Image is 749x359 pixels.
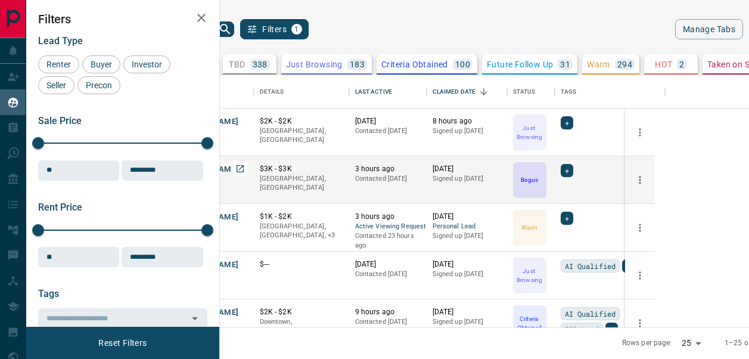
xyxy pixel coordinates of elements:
div: Status [507,75,555,109]
p: $2K - $2K [260,116,343,126]
button: Open [187,310,203,327]
span: + [610,323,614,335]
div: Seller [38,76,74,94]
p: 3 hours ago [355,164,421,174]
span: Seller [42,81,70,90]
span: Investor [128,60,166,69]
div: + [622,259,635,273]
button: Reset Filters [91,333,154,353]
p: [GEOGRAPHIC_DATA], [GEOGRAPHIC_DATA] [260,126,343,145]
span: AI Qualified [565,260,616,272]
p: $3K - $3K [260,164,343,174]
div: Investor [123,55,170,73]
p: Signed up [DATE] [433,174,501,184]
div: Claimed Date [427,75,507,109]
p: Toronto [260,317,343,336]
div: + [561,116,573,129]
div: Name [170,75,254,109]
p: $1K - $2K [260,212,343,222]
p: [DATE] [433,307,501,317]
span: Personal Lead [433,222,501,232]
p: Signed up [DATE] [433,126,501,136]
p: Future Follow Up [487,60,553,69]
p: 338 [253,60,268,69]
div: Details [260,75,284,109]
span: Renter [42,60,75,69]
span: Lead Type [38,35,83,47]
p: 2 [679,60,684,69]
p: 8 hours ago [433,116,501,126]
p: 9 hours ago [355,307,421,317]
span: + [565,212,569,224]
p: 294 [617,60,632,69]
p: [DATE] [433,164,501,174]
h2: Filters [38,12,207,26]
p: Rows per page: [622,338,672,348]
span: 1 [293,25,301,33]
button: more [631,314,649,332]
div: + [561,212,573,225]
div: Last Active [355,75,392,109]
p: 100 [455,60,470,69]
div: + [561,164,573,177]
p: Contacted [DATE] [355,126,421,136]
div: Details [254,75,349,109]
button: more [631,219,649,237]
p: [DATE] [355,259,421,270]
p: Warm [521,223,537,232]
p: TBD [229,60,245,69]
button: more [631,171,649,189]
div: Renter [38,55,79,73]
p: Signed up [DATE] [433,270,501,279]
div: Tags [561,75,577,109]
a: Open in New Tab [232,161,248,177]
span: Precon [82,81,116,90]
div: Tags [555,75,665,109]
p: Contacted [DATE] [355,270,421,279]
p: Midtown, West End, Toronto [260,222,343,240]
span: Sale Price [38,115,82,126]
p: 3 hours ago [355,212,421,222]
span: + [565,117,569,129]
span: Buyer [86,60,116,69]
p: $--- [260,259,343,270]
button: more [631,123,649,141]
button: search button [216,21,234,37]
p: [DATE] [355,116,421,126]
span: + [565,165,569,177]
p: Criteria Obtained [514,314,545,332]
p: $2K - $2K [260,307,343,317]
div: 25 [677,335,706,352]
p: Contacted 23 hours ago [355,231,421,250]
p: Just Browsing [514,123,545,141]
p: Contacted [DATE] [355,174,421,184]
button: Filters1 [240,19,309,39]
div: Claimed Date [433,75,476,109]
div: Status [513,75,536,109]
p: Criteria Obtained [381,60,448,69]
p: [DATE] [433,259,501,270]
button: Manage Tabs [675,19,743,39]
span: Active Viewing Request [355,222,421,232]
span: Rent Price [38,202,82,213]
p: Signed up [DATE] [433,317,501,327]
button: Sort [475,83,492,100]
p: Bogus [521,175,538,184]
p: Just Browsing [286,60,343,69]
button: more [631,267,649,284]
p: 183 [350,60,365,69]
span: Tags [38,288,59,299]
div: Precon [77,76,120,94]
p: [DATE] [433,212,501,222]
span: ISR Lead [565,323,599,335]
p: Warm [587,60,610,69]
div: Buyer [82,55,120,73]
p: 31 [560,60,570,69]
div: + [605,323,618,336]
p: [GEOGRAPHIC_DATA], [GEOGRAPHIC_DATA] [260,174,343,193]
div: Last Active [349,75,427,109]
span: AI Qualified [565,308,616,320]
p: Signed up [DATE] [433,231,501,241]
p: Contacted [DATE] [355,317,421,327]
p: HOT [655,60,672,69]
